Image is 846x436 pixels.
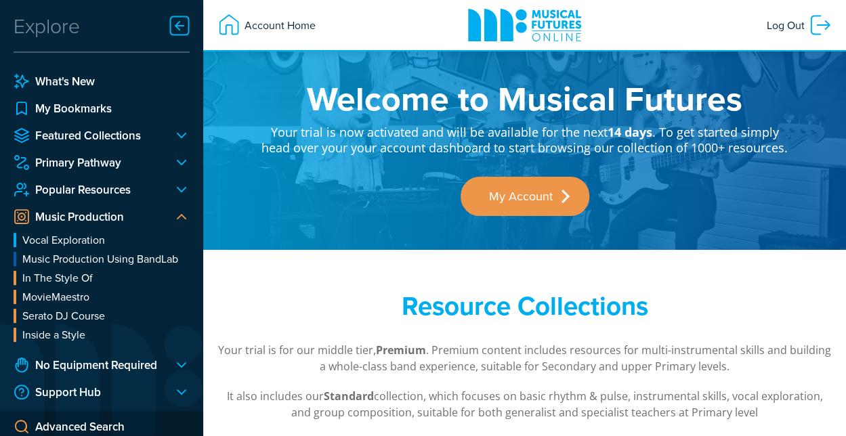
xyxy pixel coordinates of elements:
[14,154,163,171] a: Primary Pathway
[14,127,163,144] a: Featured Collections
[14,357,163,373] a: No Equipment Required
[14,181,163,198] a: Popular Resources
[14,233,190,247] a: Vocal Exploration
[217,388,832,420] p: It also includes our collection, which focuses on basic rhythm & pulse, instrumental skills, voca...
[14,209,163,225] a: Music Production
[14,384,163,400] a: Support Hub
[376,343,426,357] strong: Premium
[210,6,322,44] a: Account Home
[14,100,190,116] a: My Bookmarks
[324,389,374,404] strong: Standard
[14,290,190,304] a: MovieMaestro
[608,124,652,140] strong: 14 days
[241,13,316,37] span: Account Home
[14,309,190,323] a: Serato DJ Course
[760,6,839,44] a: Log Out
[14,271,190,285] a: In The Style Of
[261,115,789,156] p: Your trial is now activated and will be available for the next . To get started simply head over ...
[261,81,789,115] h1: Welcome to Musical Futures
[14,328,190,342] a: Inside a Style
[14,12,80,39] div: Explore
[217,342,832,374] p: Your trial is for our middle tier, . Premium content includes resources for multi-instrumental sk...
[14,252,190,266] a: Music Production Using BandLab
[461,177,589,216] a: My Account
[14,73,190,89] a: What's New
[767,13,808,37] span: Log Out
[261,290,789,322] h2: Resource Collections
